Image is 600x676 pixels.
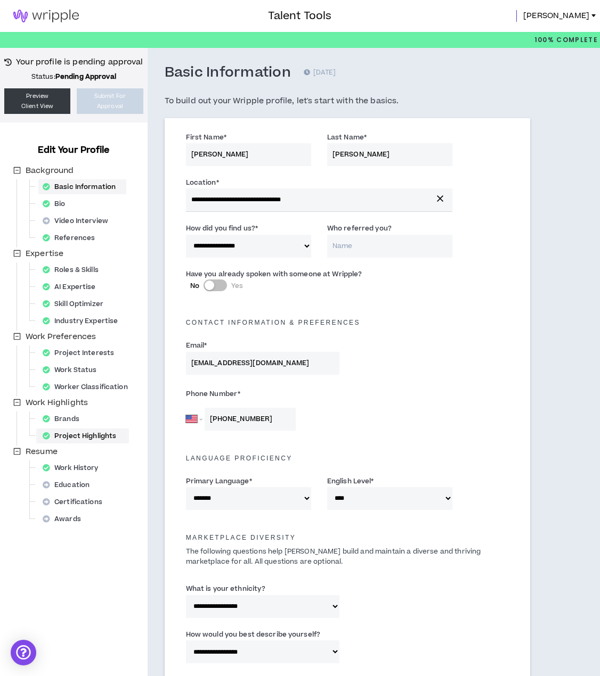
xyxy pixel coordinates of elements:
[55,72,116,81] strong: Pending Approval
[23,164,76,177] span: Background
[13,250,21,257] span: minus-square
[23,446,60,458] span: Resume
[23,397,90,409] span: Work Highlights
[178,455,517,462] h5: Language Proficiency
[38,179,126,194] div: Basic Information
[77,88,143,114] button: Submit ForApproval
[38,362,107,377] div: Work Status
[13,333,21,340] span: minus-square
[327,235,452,258] input: Name
[38,213,119,228] div: Video Interview
[231,281,243,291] span: Yes
[38,428,127,443] div: Project Highlights
[38,314,128,328] div: Industry Expertise
[204,279,227,291] button: NoYes
[186,174,219,191] label: Location
[26,397,88,408] span: Work Highlights
[186,473,252,490] label: Primary Language
[4,88,70,114] a: PreviewClient View
[186,626,320,643] label: How would you best describe yourself?
[304,68,336,78] p: [DATE]
[38,411,90,426] div: Brands
[13,167,21,174] span: minus-square
[38,196,76,211] div: Bio
[38,380,139,394] div: Worker Classification
[327,129,367,146] label: Last Name
[38,230,106,245] div: References
[26,165,74,176] span: Background
[13,399,21,406] span: minus-square
[23,331,98,343] span: Work Preferences
[327,143,452,166] input: Last Name
[26,248,63,259] span: Expertise
[16,56,143,68] p: Your profile is pending approval
[34,144,114,156] h3: Edit Your Profile
[186,129,226,146] label: First Name
[523,10,589,22] span: [PERSON_NAME]
[178,547,517,567] p: The following questions help [PERSON_NAME] build and maintain a diverse and thriving marketplace ...
[327,220,392,237] label: Who referred you?
[534,32,598,48] p: 100%
[38,262,109,277] div: Roles & Skills
[178,319,517,326] h5: Contact Information & preferences
[38,279,107,294] div: AI Expertise
[38,296,114,311] div: Skill Optimizer
[186,143,311,166] input: First Name
[11,640,36,665] div: Open Intercom Messenger
[26,331,96,342] span: Work Preferences
[327,473,374,490] label: English Level
[165,95,531,108] h5: To build out your Wripple profile, let's start with the basics.
[165,64,291,82] h3: Basic Information
[38,512,92,526] div: Awards
[186,337,207,354] label: Email
[38,477,100,492] div: Education
[186,220,258,237] label: How did you find us?
[38,460,109,475] div: Work History
[178,534,517,541] h5: Marketplace Diversity
[186,352,339,375] input: Enter Email
[186,266,362,283] label: Have you already spoken with someone at Wripple?
[23,248,66,260] span: Expertise
[554,35,598,45] span: Complete
[268,8,331,24] h3: Talent Tools
[186,580,266,597] label: What is your ethnicity?
[38,345,125,360] div: Project Interests
[13,448,21,455] span: minus-square
[38,494,113,509] div: Certifications
[26,446,58,457] span: Resume
[190,281,199,291] span: No
[4,72,143,81] p: Status:
[186,385,339,402] label: Phone Number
